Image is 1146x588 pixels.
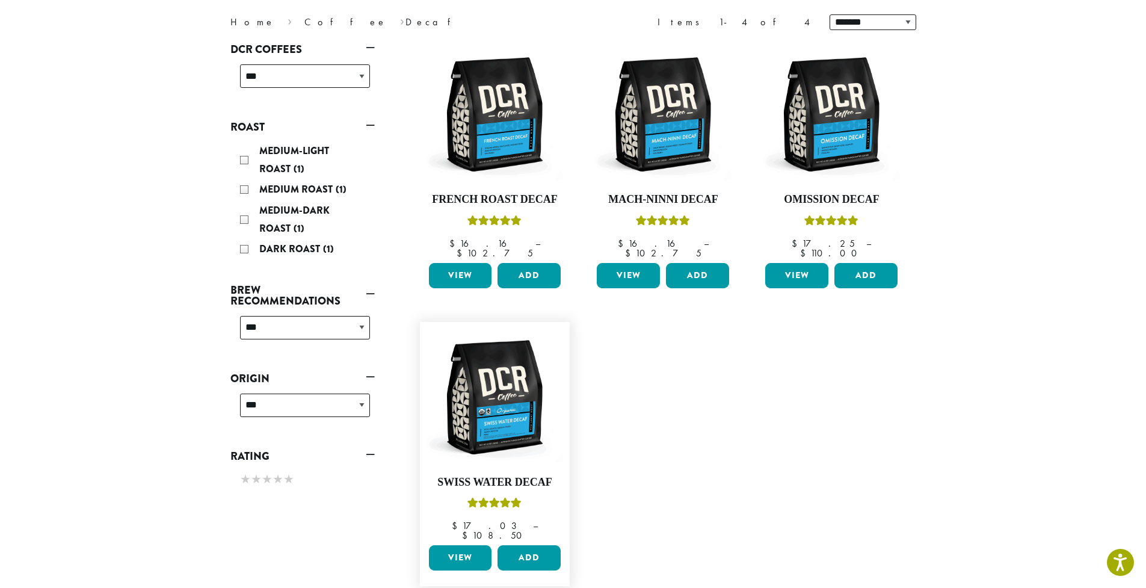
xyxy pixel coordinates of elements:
[240,471,251,488] span: ★
[792,237,802,250] span: $
[462,529,472,542] span: $
[800,247,863,259] bdi: 110.00
[452,519,522,532] bdi: 17.03
[426,193,564,206] h4: French Roast Decaf
[262,471,273,488] span: ★
[294,162,304,176] span: (1)
[288,11,292,29] span: ›
[323,242,334,256] span: (1)
[618,237,628,250] span: $
[800,247,810,259] span: $
[452,519,462,532] span: $
[283,471,294,488] span: ★
[400,11,404,29] span: ›
[533,519,538,532] span: –
[467,496,522,514] div: Rated 5.00 out of 5
[230,60,375,102] div: DCR Coffees
[429,263,492,288] a: View
[230,137,375,265] div: Roast
[426,328,564,541] a: Swiss Water DecafRated 5.00 out of 5
[498,263,561,288] button: Add
[457,247,533,259] bdi: 102.75
[618,237,692,250] bdi: 16.16
[251,471,262,488] span: ★
[704,237,709,250] span: –
[594,45,732,258] a: Mach-Ninni DecafRated 5.00 out of 5
[304,16,387,28] a: Coffee
[230,311,375,354] div: Brew Recommendations
[230,117,375,137] a: Roast
[259,182,336,196] span: Medium Roast
[425,45,564,184] img: DCR-12oz-French-Roast-Decaf-Stock-scaled.png
[658,15,812,29] div: Items 1-4 of 4
[230,466,375,494] div: Rating
[425,328,564,466] img: DCR-12oz-FTO-Swiss-Water-Decaf-Stock-scaled.png
[230,16,275,28] a: Home
[426,476,564,489] h4: Swiss Water Decaf
[259,242,323,256] span: Dark Roast
[625,247,635,259] span: $
[762,193,901,206] h4: Omission Decaf
[636,214,690,232] div: Rated 5.00 out of 5
[230,446,375,466] a: Rating
[230,368,375,389] a: Origin
[594,193,732,206] h4: Mach-Ninni Decaf
[230,389,375,432] div: Origin
[762,45,901,258] a: Omission DecafRated 4.33 out of 5
[666,263,729,288] button: Add
[625,247,701,259] bdi: 102.75
[765,263,828,288] a: View
[336,182,347,196] span: (1)
[230,15,555,29] nav: Breadcrumb
[449,237,460,250] span: $
[230,39,375,60] a: DCR Coffees
[866,237,871,250] span: –
[834,263,898,288] button: Add
[259,203,330,235] span: Medium-Dark Roast
[457,247,467,259] span: $
[594,45,732,184] img: DCR-12oz-Mach-Ninni-Decaf-Stock-scaled.png
[230,280,375,311] a: Brew Recommendations
[273,471,283,488] span: ★
[498,545,561,571] button: Add
[535,237,540,250] span: –
[762,45,901,184] img: DCR-12oz-Omission-Decaf-scaled.png
[259,144,329,176] span: Medium-Light Roast
[467,214,522,232] div: Rated 5.00 out of 5
[804,214,858,232] div: Rated 4.33 out of 5
[792,237,855,250] bdi: 17.25
[462,529,528,542] bdi: 108.50
[597,263,660,288] a: View
[426,45,564,258] a: French Roast DecafRated 5.00 out of 5
[429,545,492,571] a: View
[294,221,304,235] span: (1)
[449,237,524,250] bdi: 16.16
